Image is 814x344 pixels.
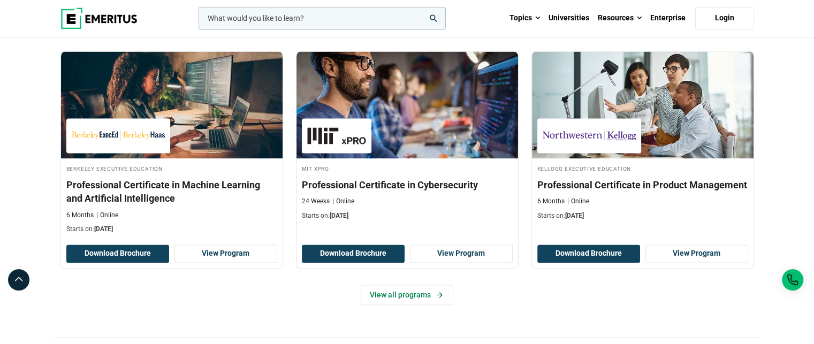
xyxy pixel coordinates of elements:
[296,51,518,226] a: Technology Course by MIT xPRO - August 21, 2025 MIT xPRO MIT xPRO Professional Certificate in Cyb...
[532,51,754,226] a: Product Design and Innovation Course by Kellogg Executive Education - September 4, 2025 Kellogg E...
[66,244,169,263] button: Download Brochure
[66,225,277,234] p: Starts on:
[72,124,165,148] img: Berkeley Executive Education
[66,178,277,205] h3: Professional Certificate in Machine Learning and Artificial Intelligence
[645,244,748,263] a: View Program
[61,51,283,239] a: AI and Machine Learning Course by Berkeley Executive Education - August 28, 2025 Berkeley Executi...
[66,211,94,220] p: 6 Months
[537,211,748,220] p: Starts on:
[543,124,636,148] img: Kellogg Executive Education
[94,225,113,233] span: [DATE]
[302,244,405,263] button: Download Brochure
[174,244,277,263] a: View Program
[330,212,348,219] span: [DATE]
[537,178,748,192] h3: Professional Certificate in Product Management
[537,197,565,206] p: 6 Months
[302,197,330,206] p: 24 Weeks
[199,7,446,29] input: woocommerce-product-search-field-0
[361,285,453,305] a: View all programs
[537,164,748,173] h4: Kellogg Executive Education
[61,51,283,158] img: Professional Certificate in Machine Learning and Artificial Intelligence | Online AI and Machine ...
[565,212,584,219] span: [DATE]
[567,197,589,206] p: Online
[307,124,366,148] img: MIT xPRO
[302,164,513,173] h4: MIT xPRO
[695,7,754,29] a: Login
[66,164,277,173] h4: Berkeley Executive Education
[302,178,513,192] h3: Professional Certificate in Cybersecurity
[296,51,518,158] img: Professional Certificate in Cybersecurity | Online Technology Course
[532,51,754,158] img: Professional Certificate in Product Management | Online Product Design and Innovation Course
[537,244,640,263] button: Download Brochure
[332,197,354,206] p: Online
[302,211,513,220] p: Starts on:
[410,244,513,263] a: View Program
[96,211,118,220] p: Online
